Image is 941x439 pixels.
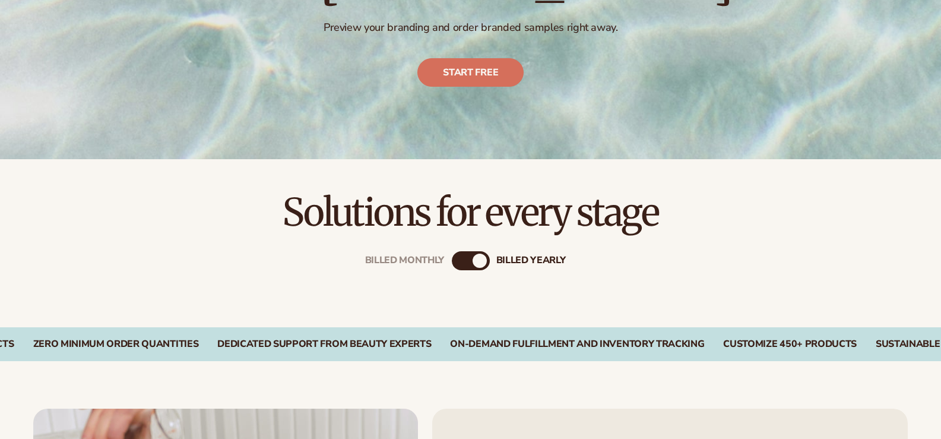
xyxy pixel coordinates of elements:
div: Billed Monthly [365,255,445,267]
p: Preview your branding and order branded samples right away. [210,21,732,34]
h2: Solutions for every stage [33,192,908,232]
div: billed Yearly [496,255,566,267]
a: Start free [417,58,524,87]
div: Dedicated Support From Beauty Experts [217,339,431,350]
div: On-Demand Fulfillment and Inventory Tracking [450,339,704,350]
div: CUSTOMIZE 450+ PRODUCTS [723,339,857,350]
div: Zero Minimum Order QuantitieS [33,339,199,350]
